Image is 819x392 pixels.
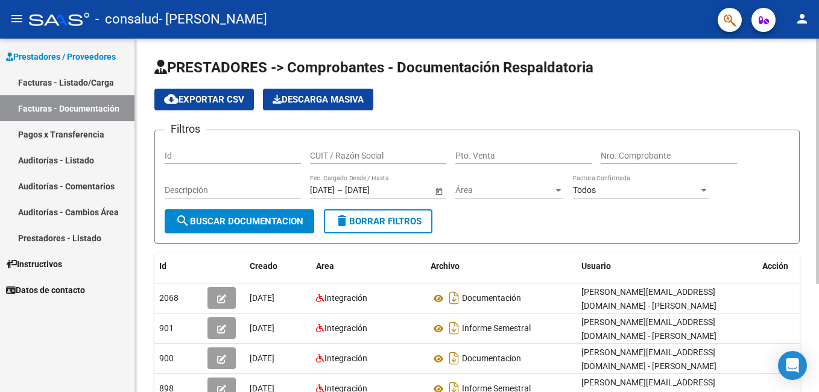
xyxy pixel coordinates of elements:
span: – [337,185,343,195]
mat-icon: menu [10,11,24,26]
datatable-header-cell: Area [311,253,426,279]
span: Prestadores / Proveedores [6,50,116,63]
span: Archivo [431,261,460,271]
datatable-header-cell: Usuario [577,253,757,279]
datatable-header-cell: Creado [245,253,311,279]
span: Acción [762,261,788,271]
span: - consalud [95,6,159,33]
span: Buscar Documentacion [175,216,303,227]
span: [DATE] [250,323,274,333]
span: Área [455,185,553,195]
span: Documentación [462,294,521,303]
span: Area [316,261,334,271]
mat-icon: person [795,11,809,26]
span: [PERSON_NAME][EMAIL_ADDRESS][DOMAIN_NAME] - [PERSON_NAME] [581,347,716,371]
input: End date [345,185,404,195]
button: Buscar Documentacion [165,209,314,233]
span: Usuario [581,261,611,271]
mat-icon: cloud_download [164,92,179,106]
span: Borrar Filtros [335,216,422,227]
span: Integración [324,323,367,333]
span: Todos [573,185,596,195]
span: PRESTADORES -> Comprobantes - Documentación Respaldatoria [154,59,593,76]
h3: Filtros [165,121,206,138]
span: [DATE] [250,293,274,303]
span: 901 [159,323,174,333]
button: Borrar Filtros [324,209,432,233]
span: [PERSON_NAME][EMAIL_ADDRESS][DOMAIN_NAME] - [PERSON_NAME] [581,317,716,341]
span: Id [159,261,166,271]
mat-icon: search [175,213,190,228]
span: Instructivos [6,258,62,271]
span: [DATE] [250,353,274,363]
span: - [PERSON_NAME] [159,6,267,33]
span: Integración [324,293,367,303]
span: Datos de contacto [6,283,85,297]
mat-icon: delete [335,213,349,228]
datatable-header-cell: Id [154,253,203,279]
button: Open calendar [432,185,445,197]
span: [PERSON_NAME][EMAIL_ADDRESS][DOMAIN_NAME] - [PERSON_NAME] [581,287,716,311]
i: Descargar documento [446,318,462,338]
span: 2068 [159,293,179,303]
app-download-masive: Descarga masiva de comprobantes (adjuntos) [263,89,373,110]
span: Integración [324,353,367,363]
i: Descargar documento [446,349,462,368]
datatable-header-cell: Archivo [426,253,577,279]
div: Open Intercom Messenger [778,351,807,380]
span: Exportar CSV [164,94,244,105]
i: Descargar documento [446,288,462,308]
span: Descarga Masiva [273,94,364,105]
button: Descarga Masiva [263,89,373,110]
span: Informe Semestral [462,324,531,334]
span: 900 [159,353,174,363]
datatable-header-cell: Acción [757,253,818,279]
input: Start date [310,185,335,195]
span: Creado [250,261,277,271]
button: Exportar CSV [154,89,254,110]
span: Documentacion [462,354,521,364]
